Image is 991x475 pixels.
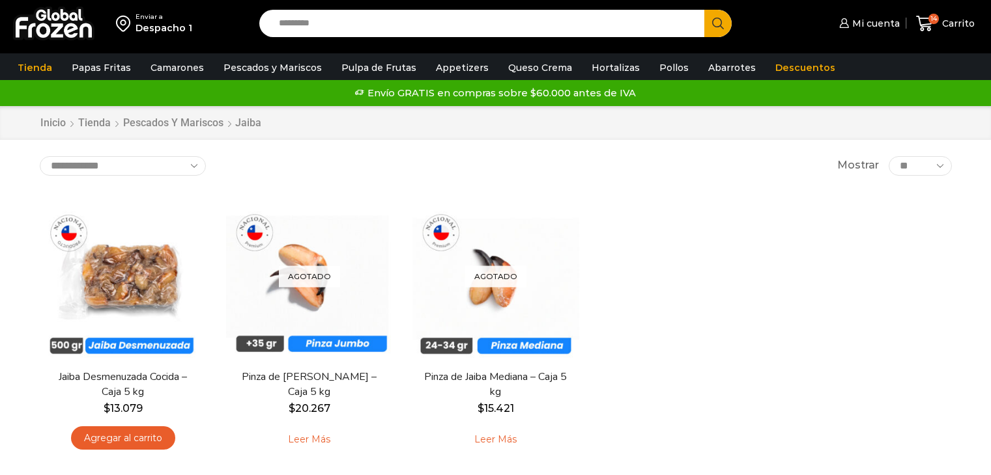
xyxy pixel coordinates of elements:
a: Abarrotes [702,55,762,80]
select: Pedido de la tienda [40,156,206,176]
div: Despacho 1 [136,21,192,34]
div: Enviar a [136,12,192,21]
a: Agregar al carrito: “Jaiba Desmenuzada Cocida - Caja 5 kg” [71,426,175,450]
a: Pulpa de Frutas [335,55,423,80]
span: $ [478,402,484,414]
a: Mi cuenta [836,10,900,36]
span: 14 [928,14,939,24]
span: Mi cuenta [849,17,900,30]
a: Camarones [144,55,210,80]
a: Hortalizas [585,55,646,80]
bdi: 15.421 [478,402,514,414]
a: Papas Fritas [65,55,137,80]
a: Pollos [653,55,695,80]
a: Pinza de [PERSON_NAME] – Caja 5 kg [234,370,384,400]
a: Pescados y Mariscos [122,116,224,131]
button: Search button [704,10,732,37]
span: $ [289,402,295,414]
bdi: 20.267 [289,402,330,414]
h1: Jaiba [235,116,261,129]
a: Queso Crema [502,55,579,80]
span: Mostrar [837,158,879,173]
p: Agotado [279,265,340,287]
span: Carrito [939,17,975,30]
a: Descuentos [769,55,842,80]
a: Tienda [11,55,59,80]
img: address-field-icon.svg [116,12,136,34]
a: 14 Carrito [913,8,978,39]
a: Leé más sobre “Pinza de Jaiba Jumbo - Caja 5 kg” [268,426,351,454]
p: Agotado [465,265,526,287]
a: Leé más sobre “Pinza de Jaiba Mediana - Caja 5 kg” [454,426,537,454]
nav: Breadcrumb [40,116,261,131]
bdi: 13.079 [104,402,143,414]
a: Appetizers [429,55,495,80]
a: Tienda [78,116,111,131]
span: $ [104,402,110,414]
a: Pinza de Jaiba Mediana – Caja 5 kg [420,370,570,400]
a: Inicio [40,116,66,131]
a: Pescados y Mariscos [217,55,328,80]
a: Jaiba Desmenuzada Cocida – Caja 5 kg [48,370,197,400]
